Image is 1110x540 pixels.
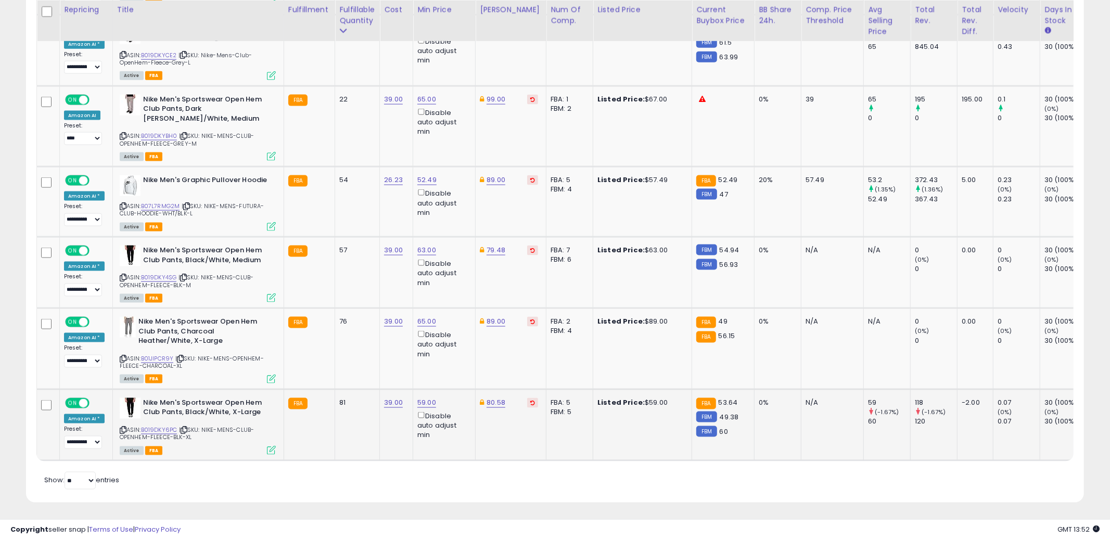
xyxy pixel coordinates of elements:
div: Total Rev. [915,5,953,27]
b: Nike Men's Sportswear Open Hem Club Pants, Black/White, Medium [143,246,270,267]
div: Disable auto adjust min [417,410,467,440]
div: N/A [868,246,902,255]
a: B019DKYCE2 [141,51,177,60]
span: | SKU: NIKE-MENS-CLUB-OPENHEM-FLEECE-BLK-XL [120,426,254,441]
div: Disable auto adjust min [417,107,467,137]
span: | SKU: NIKE-MENS-CLUB-OPENHEM-FLEECE-BLK-M [120,273,254,289]
span: 61.5 [720,37,732,47]
span: FBA [145,223,163,232]
div: Fulfillment [288,5,330,16]
a: 26.23 [384,175,403,185]
a: 89.00 [487,316,505,327]
div: ASIN: [120,317,276,382]
div: FBA: 7 [551,246,585,255]
div: Velocity [998,5,1036,16]
a: 39.00 [384,316,403,327]
div: 0.1 [998,95,1040,104]
div: 0% [759,95,793,104]
div: seller snap | | [10,525,181,535]
div: 22 [339,95,372,104]
small: FBA [696,398,716,409]
div: 0 [915,246,957,255]
b: Nike Men's Sportswear Open Hem Club Pants, Charcoal Heather/White, X-Large [138,317,265,349]
b: Nike Men's Sportswear Open Hem Club Pants, Dark [PERSON_NAME]/White, Medium [143,95,270,126]
div: Total Rev. Diff. [962,5,989,37]
small: FBM [696,52,717,62]
div: 0 [998,317,1040,326]
span: FBA [145,152,163,161]
a: Privacy Policy [135,524,181,534]
small: (1.35%) [875,185,896,194]
div: Amazon AI * [64,262,105,271]
a: 99.00 [487,94,505,105]
span: 52.49 [719,175,738,185]
span: 60 [720,427,728,436]
div: $67.00 [597,95,684,104]
span: Show: entries [44,475,119,485]
a: B07L7RMG2M [141,202,180,211]
span: OFF [88,318,105,327]
b: Listed Price: [597,245,645,255]
a: 39.00 [384,94,403,105]
div: 54 [339,175,372,185]
div: ASIN: [120,95,276,160]
div: ASIN: [120,175,276,230]
small: FBA [696,317,716,328]
div: Title [117,5,279,16]
div: 39 [806,95,856,104]
a: 89.00 [487,175,505,185]
div: 0.00 [962,246,985,255]
small: (0%) [915,255,929,264]
small: FBM [696,412,717,422]
span: | SKU: NIKE-MENS-CLUB-OPENHEM-FLEECE-GREY-M [120,132,254,147]
span: OFF [88,95,105,104]
div: Listed Price [597,5,687,16]
span: | SKU: Nike-Mens-Club-OpenHem-Fleece-Grey-L [120,51,252,67]
div: 60 [868,417,910,426]
div: ASIN: [120,398,276,454]
div: [PERSON_NAME] [480,5,542,16]
div: 367.43 [915,195,957,204]
div: 30 (100%) [1044,264,1087,274]
small: FBA [696,331,716,343]
small: (0%) [1044,408,1059,416]
a: 79.48 [487,245,505,255]
div: FBM: 4 [551,326,585,336]
div: Disable auto adjust min [417,187,467,217]
div: $57.49 [597,175,684,185]
a: 80.58 [487,397,505,408]
span: FBA [145,375,163,383]
small: FBA [288,246,308,257]
div: 81 [339,398,372,407]
div: 0.07 [998,398,1040,407]
div: 65 [868,42,910,52]
div: 0 [915,336,957,345]
div: N/A [806,317,856,326]
div: FBM: 5 [551,407,585,417]
a: Terms of Use [89,524,133,534]
div: Days In Stock [1044,5,1082,27]
div: Preset: [64,203,105,226]
div: FBM: 6 [551,255,585,264]
span: ON [66,176,79,185]
div: 0% [759,246,793,255]
span: OFF [88,398,105,407]
div: 30 (100%) [1044,246,1087,255]
a: B019DKY4SG [141,273,177,282]
b: Listed Price: [597,397,645,407]
div: Amazon AI * [64,414,105,423]
div: 0.23 [998,175,1040,185]
div: 20% [759,175,793,185]
b: Nike Men's Sportswear Open Hem Club Pants, Black/White, X-Large [143,398,270,420]
span: 56.15 [719,331,735,341]
img: 31xJ4y3raJS._SL40_.jpg [120,398,141,419]
div: 52.49 [868,195,910,204]
div: 0.07 [998,417,1040,426]
small: FBA [288,175,308,187]
div: 0.23 [998,195,1040,204]
small: FBM [696,259,717,270]
div: Preset: [64,51,105,74]
small: (0%) [1044,327,1059,335]
div: 30 (100%) [1044,95,1087,104]
span: FBA [145,446,163,455]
